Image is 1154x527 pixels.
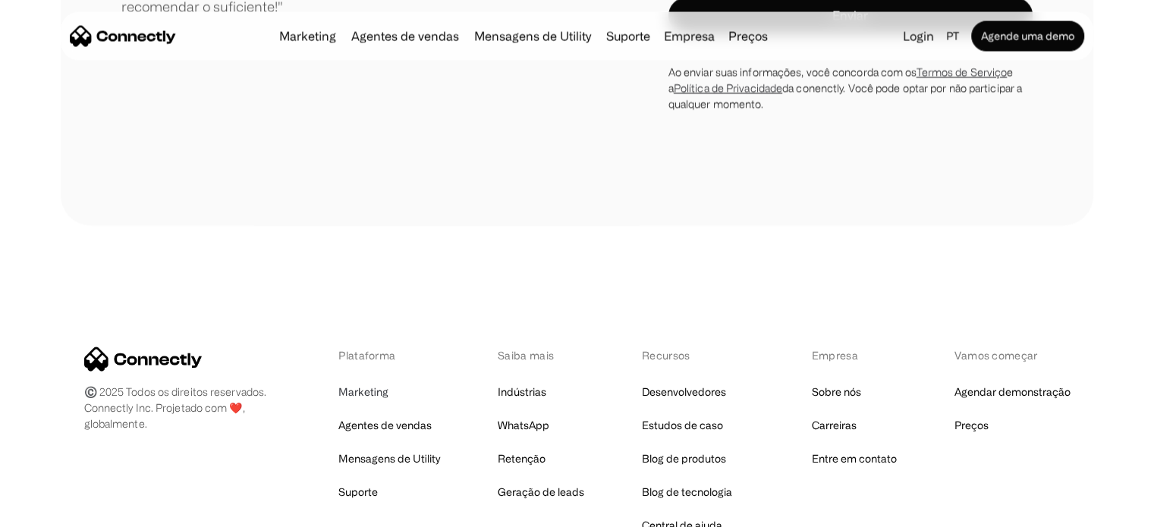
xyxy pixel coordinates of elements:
[940,26,968,47] div: pt
[668,64,1033,112] div: Ao enviar suas informações, você concorda com os e a da conenctly. Você pode optar por não partic...
[916,67,1007,78] a: Termos de Serviço
[70,25,176,48] a: home
[971,21,1084,52] a: Agende uma demo
[338,448,440,469] a: Mensagens de Utility
[954,347,1070,363] div: Vamos começar
[30,500,91,522] ul: Language list
[664,26,715,47] div: Empresa
[338,381,388,403] a: Marketing
[954,415,988,436] a: Preços
[338,482,378,503] a: Suporte
[812,347,897,363] div: Empresa
[338,347,440,363] div: Plataforma
[498,482,584,503] a: Geração de leads
[338,415,432,436] a: Agentes de vendas
[659,26,719,47] div: Empresa
[812,381,861,403] a: Sobre nós
[498,347,584,363] div: Saiba mais
[954,381,1070,403] a: Agendar demonstração
[273,30,342,42] a: Marketing
[642,415,723,436] a: Estudos de caso
[498,415,549,436] a: WhatsApp
[722,30,774,42] a: Preços
[642,381,726,403] a: Desenvolvedores
[15,499,91,522] aside: Language selected: Português (Brasil)
[345,30,465,42] a: Agentes de vendas
[642,347,754,363] div: Recursos
[642,482,732,503] a: Blog de tecnologia
[498,381,546,403] a: Indústrias
[812,415,857,436] a: Carreiras
[468,30,597,42] a: Mensagens de Utility
[642,448,726,469] a: Blog de produtos
[897,26,940,47] a: Login
[674,83,782,94] a: Política de Privacidade
[812,448,897,469] a: Entre em contato
[498,448,546,469] a: Retenção
[600,30,656,42] a: Suporte
[946,26,959,47] div: pt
